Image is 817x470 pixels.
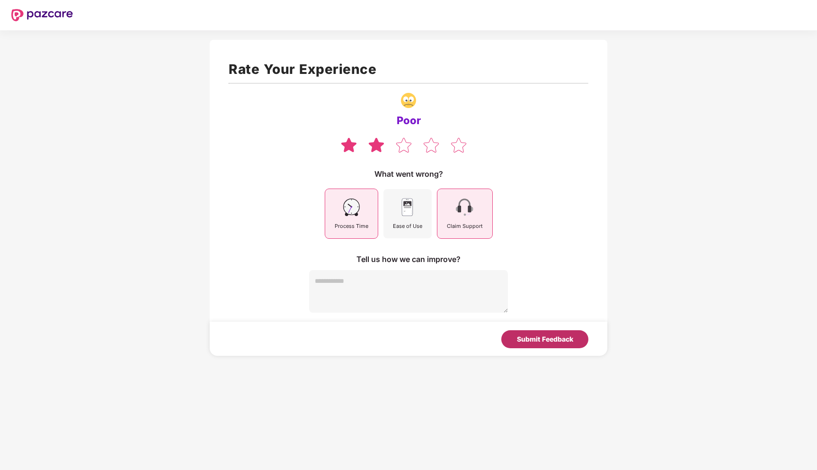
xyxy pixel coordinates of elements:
img: svg+xml;base64,PHN2ZyB4bWxucz0iaHR0cDovL3d3dy53My5vcmcvMjAwMC9zdmciIHdpZHRoPSIzOCIgaGVpZ2h0PSIzNS... [367,136,385,153]
img: New Pazcare Logo [11,9,73,21]
img: svg+xml;base64,PHN2ZyB4bWxucz0iaHR0cDovL3d3dy53My5vcmcvMjAwMC9zdmciIHdpZHRoPSIzOCIgaGVpZ2h0PSIzNS... [395,136,413,154]
img: svg+xml;base64,PHN2ZyB4bWxucz0iaHR0cDovL3d3dy53My5vcmcvMjAwMC9zdmciIHdpZHRoPSIzOCIgaGVpZ2h0PSIzNS... [340,136,358,153]
div: Submit Feedback [517,334,573,344]
img: svg+xml;base64,PHN2ZyB4bWxucz0iaHR0cDovL3d3dy53My5vcmcvMjAwMC9zdmciIHdpZHRoPSIzOCIgaGVpZ2h0PSIzNS... [450,136,468,154]
div: Process Time [335,222,368,230]
div: Ease of Use [393,222,422,230]
h1: Rate Your Experience [229,59,588,80]
img: svg+xml;base64,PHN2ZyB4bWxucz0iaHR0cDovL3d3dy53My5vcmcvMjAwMC9zdmciIHdpZHRoPSIzNy4wNzgiIGhlaWdodD... [401,93,416,108]
div: Tell us how we can improve? [356,254,461,264]
div: Poor [397,114,421,127]
div: What went wrong? [374,169,443,179]
img: svg+xml;base64,PHN2ZyB4bWxucz0iaHR0cDovL3d3dy53My5vcmcvMjAwMC9zdmciIHdpZHRoPSI0NSIgaGVpZ2h0PSI0NS... [341,197,362,218]
img: svg+xml;base64,PHN2ZyB4bWxucz0iaHR0cDovL3d3dy53My5vcmcvMjAwMC9zdmciIHdpZHRoPSIzOCIgaGVpZ2h0PSIzNS... [422,136,440,154]
img: svg+xml;base64,PHN2ZyB4bWxucz0iaHR0cDovL3d3dy53My5vcmcvMjAwMC9zdmciIHdpZHRoPSI0NSIgaGVpZ2h0PSI0NS... [454,197,475,218]
img: svg+xml;base64,PHN2ZyB4bWxucz0iaHR0cDovL3d3dy53My5vcmcvMjAwMC9zdmciIHdpZHRoPSI0NSIgaGVpZ2h0PSI0NS... [397,197,418,218]
div: Claim Support [447,222,483,230]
